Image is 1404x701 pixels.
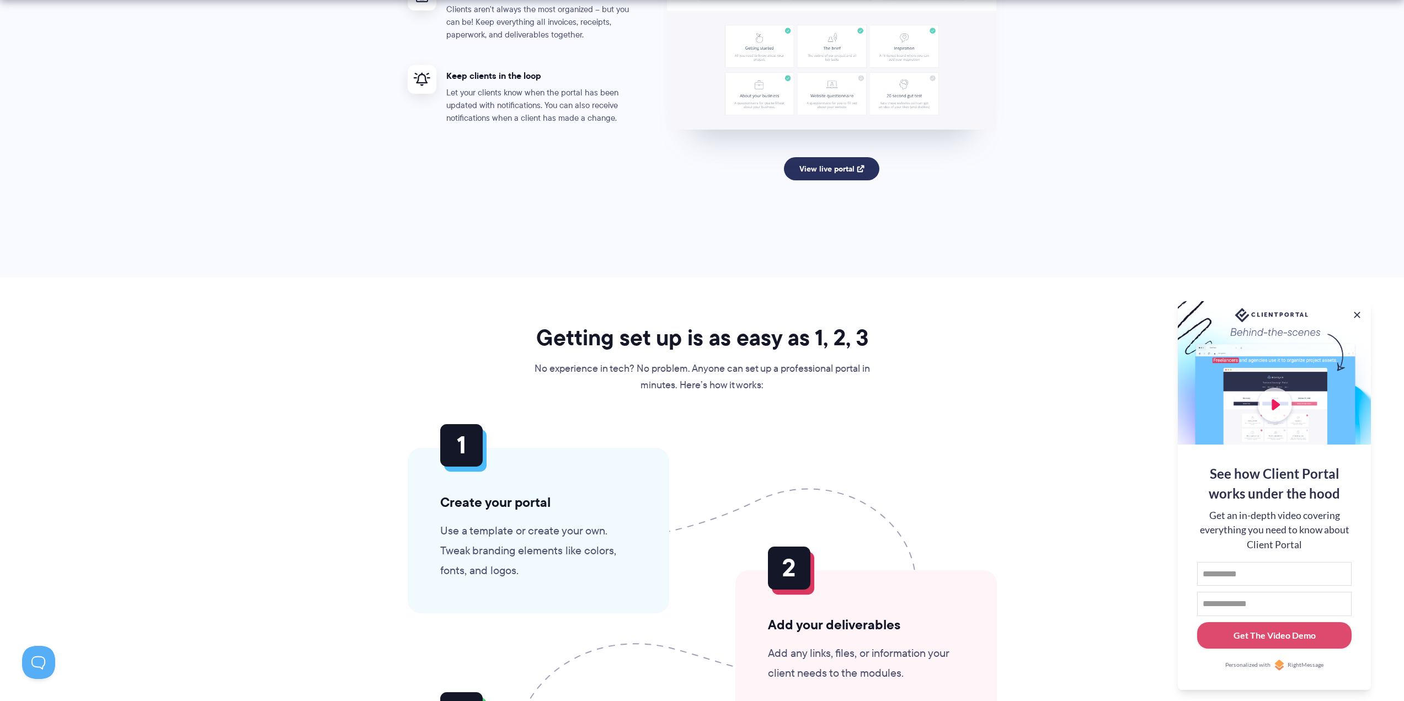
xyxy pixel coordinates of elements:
[446,70,634,82] h4: Keep clients in the loop
[533,361,871,394] p: No experience in tech? No problem. Anyone can set up a professional portal in minutes. Here’s how...
[784,157,879,180] a: View live portal
[446,3,634,41] p: Clients aren't always the most organized – but you can be! Keep everything all invoices, receipts...
[1197,509,1352,552] div: Get an in-depth video covering everything you need to know about Client Portal
[1288,661,1323,670] span: RightMessage
[22,646,55,679] iframe: Toggle Customer Support
[446,87,634,125] p: Let your clients know when the portal has been updated with notifications. You can also receive n...
[1274,660,1285,671] img: Personalized with RightMessage
[440,494,637,511] h3: Create your portal
[1225,661,1270,670] span: Personalized with
[1197,660,1352,671] a: Personalized withRightMessage
[768,643,964,683] p: Add any links, files, or information your client needs to the modules.
[440,521,637,580] p: Use a template or create your own. Tweak branding elements like colors, fonts, and logos.
[1234,629,1316,642] div: Get The Video Demo
[1197,464,1352,504] div: See how Client Portal works under the hood
[1197,622,1352,649] button: Get The Video Demo
[768,617,964,633] h3: Add your deliverables
[533,324,871,351] h2: Getting set up is as easy as 1, 2, 3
